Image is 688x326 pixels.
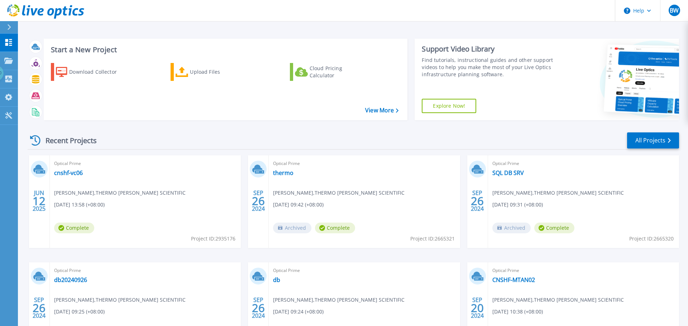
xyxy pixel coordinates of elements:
a: cnshf-vc06 [54,169,83,176]
span: [DATE] 09:31 (+08:00) [492,201,543,209]
a: All Projects [627,132,679,149]
span: [DATE] 10:38 (+08:00) [492,308,543,316]
h3: Start a New Project [51,46,398,54]
span: Complete [315,223,355,233]
div: JUN 2025 [32,188,46,214]
a: SQL DB SRV [492,169,524,176]
div: Upload Files [190,65,247,79]
div: SEP 2024 [470,295,484,321]
span: [PERSON_NAME] , THERMO [PERSON_NAME] SCIENTIFIC [54,189,186,197]
a: Explore Now! [422,99,476,113]
span: 12 [33,198,46,204]
span: BW [670,8,679,13]
span: [PERSON_NAME] , THERMO [PERSON_NAME] SCIENTIFIC [273,296,405,304]
span: [PERSON_NAME] , THERMO [PERSON_NAME] SCIENTIFIC [273,189,405,197]
a: db20240926 [54,276,87,283]
span: 26 [252,305,265,311]
span: [DATE] 09:42 (+08:00) [273,201,324,209]
span: Project ID: 2935176 [191,235,235,243]
div: SEP 2024 [470,188,484,214]
a: db [273,276,280,283]
div: Support Video Library [422,44,556,54]
a: thermo [273,169,293,176]
div: Cloud Pricing Calculator [310,65,367,79]
div: Download Collector [69,65,126,79]
a: CNSHF-MTAN02 [492,276,535,283]
span: Optical Prime [273,267,455,274]
span: Project ID: 2665320 [629,235,674,243]
span: Complete [534,223,574,233]
span: [PERSON_NAME] , THERMO [PERSON_NAME] SCIENTIFIC [492,189,624,197]
span: 20 [471,305,484,311]
span: Optical Prime [54,267,236,274]
a: Upload Files [171,63,250,81]
span: Complete [54,223,94,233]
span: Archived [273,223,311,233]
span: [DATE] 09:24 (+08:00) [273,308,324,316]
span: Optical Prime [492,160,675,167]
a: Download Collector [51,63,131,81]
a: Cloud Pricing Calculator [290,63,370,81]
div: SEP 2024 [252,188,265,214]
span: [DATE] 13:58 (+08:00) [54,201,105,209]
span: Optical Prime [273,160,455,167]
span: Project ID: 2665321 [410,235,455,243]
span: Optical Prime [492,267,675,274]
div: Find tutorials, instructional guides and other support videos to help you make the most of your L... [422,57,556,78]
div: Recent Projects [28,132,106,149]
span: [PERSON_NAME] , THERMO [PERSON_NAME] SCIENTIFIC [54,296,186,304]
div: SEP 2024 [252,295,265,321]
span: Archived [492,223,531,233]
span: 26 [471,198,484,204]
span: 26 [33,305,46,311]
span: Optical Prime [54,160,236,167]
span: 26 [252,198,265,204]
span: [DATE] 09:25 (+08:00) [54,308,105,316]
div: SEP 2024 [32,295,46,321]
span: [PERSON_NAME] , THERMO [PERSON_NAME] SCIENTIFIC [492,296,624,304]
a: View More [365,107,398,114]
